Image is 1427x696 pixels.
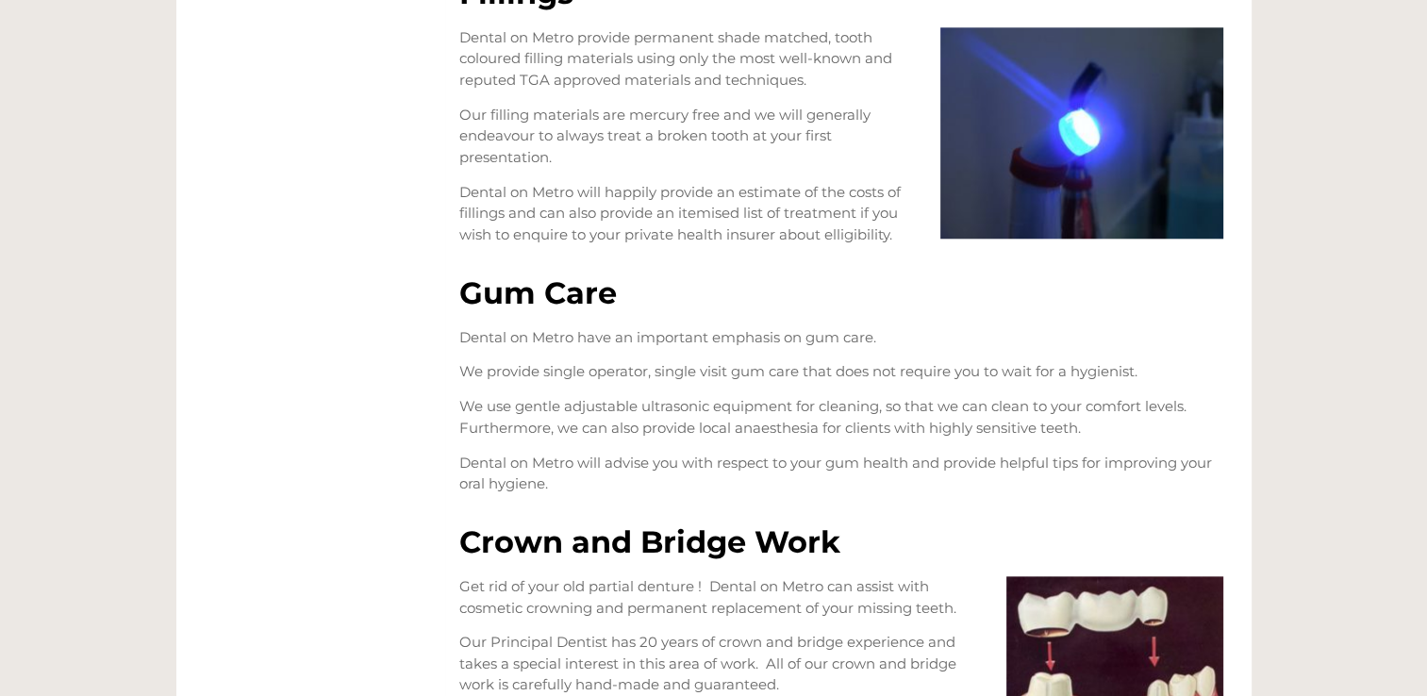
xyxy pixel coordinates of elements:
p: Dental on Metro will happily provide an estimate of the costs of fillings and can also provide an... [459,182,1223,246]
p: Dental on Metro provide permanent shade matched, tooth coloured filling materials using only the ... [459,27,1223,91]
p: Our filling materials are mercury free and we will generally endeavour to always treat a broken t... [459,105,1223,169]
p: We use gentle adjustable ultrasonic equipment for cleaning, so that we can clean to your comfort ... [459,396,1223,439]
h2: Gum Care [459,278,1223,308]
p: Dental on Metro have an important emphasis on gum care. [459,327,1223,349]
p: Our Principal Dentist has 20 years of crown and bridge experience and takes a special interest in... [459,632,1223,696]
p: Get rid of your old partial denture ! Dental on Metro can assist with cosmetic crowning and perma... [459,576,1223,619]
h2: Crown and Bridge Work [459,527,1223,557]
p: We provide single operator, single visit gum care that does not require you to wait for a hygienist. [459,361,1223,383]
p: Dental on Metro will advise you with respect to your gum health and provide helpful tips for impr... [459,453,1223,495]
